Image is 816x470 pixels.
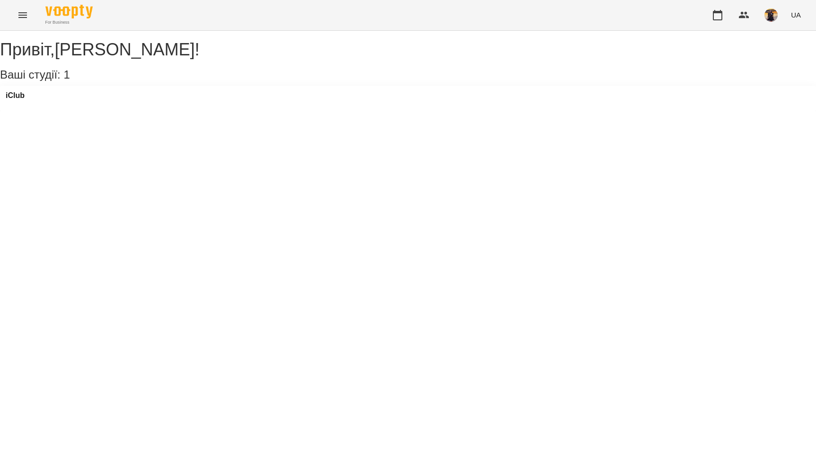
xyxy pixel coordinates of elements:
img: Voopty Logo [45,5,93,18]
img: d9e4fe055f4d09e87b22b86a2758fb91.jpg [764,9,778,22]
span: For Business [45,19,93,26]
button: UA [787,6,805,24]
span: UA [791,10,801,20]
button: Menu [11,4,34,27]
a: iClub [6,91,25,100]
span: 1 [63,68,70,81]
